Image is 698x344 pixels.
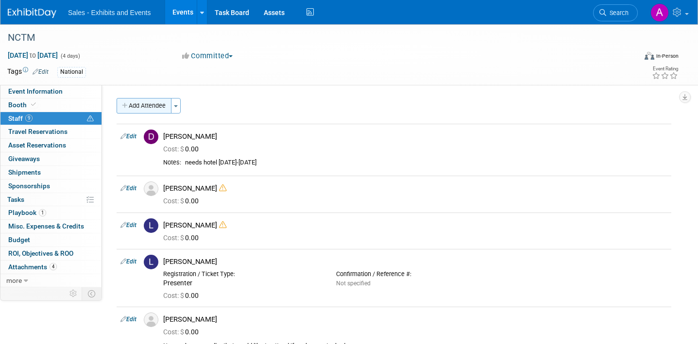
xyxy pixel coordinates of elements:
[87,115,94,123] span: Potential Scheduling Conflict -- at least one attendee is tagged in another overlapping event.
[219,221,226,229] i: Double-book Warning!
[163,145,185,153] span: Cost: $
[163,328,185,336] span: Cost: $
[652,66,678,71] div: Event Rating
[163,197,185,205] span: Cost: $
[39,209,46,216] span: 1
[656,52,679,60] div: In-Person
[8,141,66,149] span: Asset Reservations
[163,328,203,336] span: 0.00
[163,315,667,324] div: [PERSON_NAME]
[8,249,73,257] span: ROI, Objectives & ROO
[650,3,669,22] img: Alexandra Horne
[8,209,46,216] span: Playbook
[6,277,22,284] span: more
[0,85,102,98] a: Event Information
[0,206,102,219] a: Playbook1
[8,168,41,176] span: Shipments
[144,130,158,144] img: D.jpg
[185,159,667,167] div: needs hotel [DATE]-[DATE]
[336,280,371,287] span: Not specified
[163,279,322,288] div: Presenter
[120,222,136,229] a: Edit
[163,145,203,153] span: 0.00
[7,196,24,203] span: Tasks
[0,166,102,179] a: Shipments
[7,66,49,78] td: Tags
[144,255,158,269] img: L.jpg
[163,221,667,230] div: [PERSON_NAME]
[606,9,629,16] span: Search
[0,180,102,193] a: Sponsorships
[120,316,136,323] a: Edit
[8,87,63,95] span: Event Information
[120,133,136,140] a: Edit
[60,53,80,59] span: (4 days)
[120,185,136,192] a: Edit
[8,263,57,271] span: Attachments
[0,261,102,274] a: Attachments4
[0,220,102,233] a: Misc. Expenses & Credits
[31,102,36,107] i: Booth reservation complete
[0,152,102,165] a: Giveaways
[163,292,203,299] span: 0.00
[8,115,33,122] span: Staff
[33,68,49,75] a: Edit
[7,51,58,60] span: [DATE] [DATE]
[336,270,494,278] div: Confirmation / Reference #:
[163,270,322,278] div: Registration / Ticket Type:
[163,197,203,205] span: 0.00
[68,9,151,16] span: Sales - Exhibits and Events
[82,287,102,300] td: Toggle Event Tabs
[4,29,621,47] div: NCTM
[219,184,226,192] i: Double-book Warning!
[144,312,158,327] img: Associate-Profile-5.png
[163,234,185,242] span: Cost: $
[0,139,102,152] a: Asset Reservations
[163,257,667,266] div: [PERSON_NAME]
[179,51,237,61] button: Committed
[120,258,136,265] a: Edit
[8,155,40,163] span: Giveaways
[0,247,102,260] a: ROI, Objectives & ROO
[579,50,679,65] div: Event Format
[8,222,84,230] span: Misc. Expenses & Credits
[28,51,37,59] span: to
[163,292,185,299] span: Cost: $
[163,234,203,242] span: 0.00
[0,112,102,125] a: Staff9
[57,67,86,77] div: National
[593,4,638,21] a: Search
[0,274,102,287] a: more
[0,125,102,138] a: Travel Reservations
[163,184,667,193] div: [PERSON_NAME]
[65,287,82,300] td: Personalize Event Tab Strip
[645,52,654,60] img: Format-Inperson.png
[8,128,68,135] span: Travel Reservations
[144,218,158,233] img: L.jpg
[163,132,667,141] div: [PERSON_NAME]
[50,263,57,270] span: 4
[8,182,50,190] span: Sponsorships
[8,236,30,244] span: Budget
[8,101,38,109] span: Booth
[144,181,158,196] img: Associate-Profile-5.png
[0,193,102,206] a: Tasks
[117,98,171,114] button: Add Attendee
[163,159,181,166] div: Notes:
[0,233,102,246] a: Budget
[0,98,102,112] a: Booth
[25,115,33,122] span: 9
[8,8,56,18] img: ExhibitDay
